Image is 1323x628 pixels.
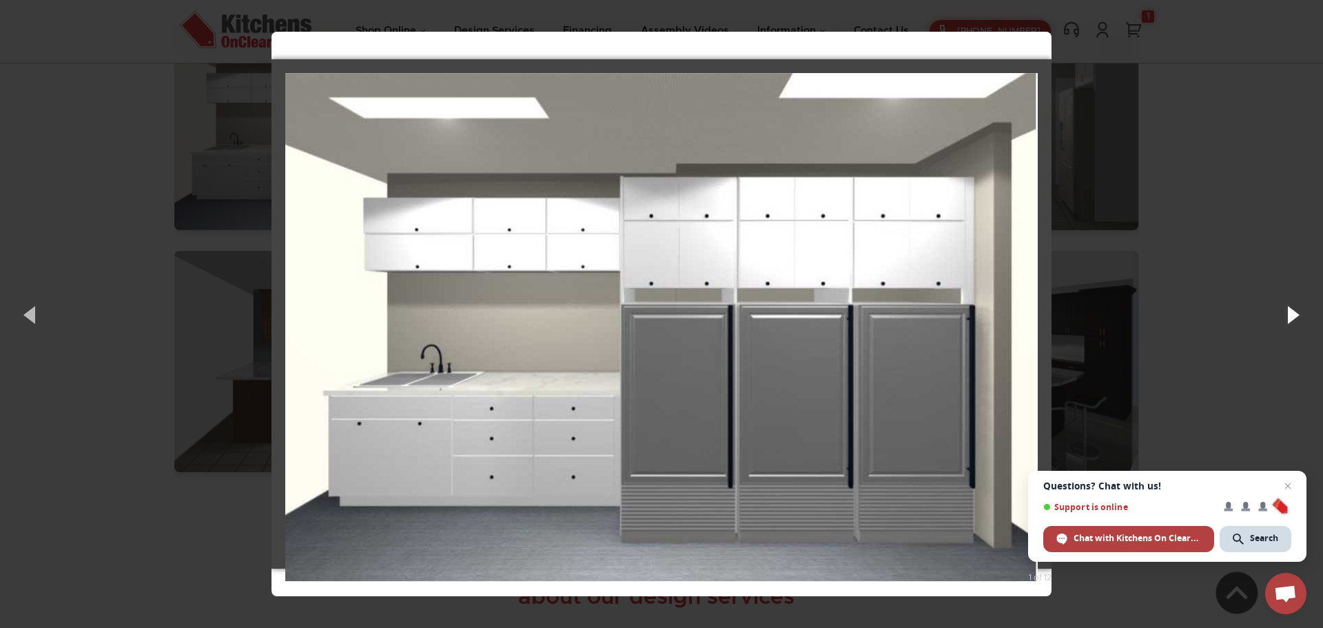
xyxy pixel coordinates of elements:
span: Support is online [1043,502,1214,512]
div: Search [1220,526,1291,552]
button: Next (Right arrow key) [1261,276,1323,352]
div: Chat with Kitchens On Clearance [1043,526,1214,552]
div: 1 of 12 [1029,571,1052,584]
span: Close chat [1280,478,1296,494]
span: Chat with Kitchens On Clearance [1074,532,1201,545]
span: Search [1250,532,1278,545]
img: undefined [285,45,1038,609]
div: Open chat [1265,573,1306,614]
button: × [276,32,1056,62]
span: Questions? Chat with us! [1043,480,1291,492]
